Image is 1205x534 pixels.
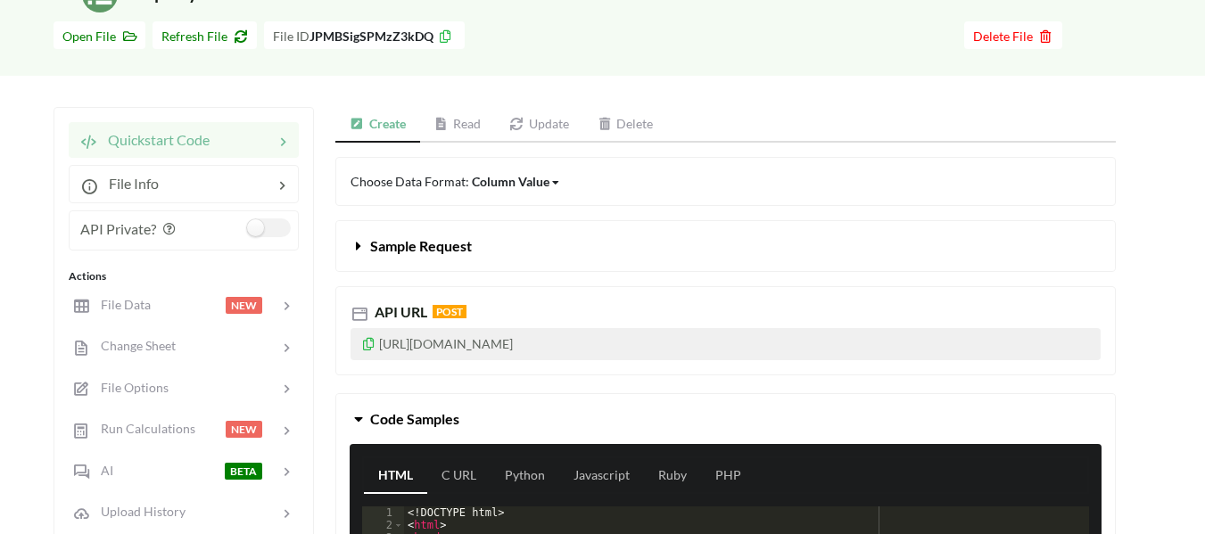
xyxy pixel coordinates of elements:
span: File Options [90,380,169,395]
span: Sample Request [370,237,472,254]
button: Open File [54,21,145,49]
span: Quickstart Code [97,131,210,148]
span: Change Sheet [90,338,176,353]
span: File Data [90,297,151,312]
div: 2 [362,519,404,531]
a: HTML [364,458,427,494]
div: 1 [362,506,404,519]
a: Javascript [559,458,644,494]
div: Actions [69,268,299,284]
button: Sample Request [336,221,1115,271]
a: Delete [583,107,668,143]
span: Open File [62,29,136,44]
span: File ID [273,29,310,44]
span: AI [90,463,113,478]
a: Python [491,458,559,494]
span: POST [433,305,466,318]
span: Code Samples [370,410,459,427]
span: API Private? [80,220,156,237]
button: Refresh File [153,21,257,49]
span: Choose Data Format: [351,174,561,189]
span: Run Calculations [90,421,195,436]
a: C URL [427,458,491,494]
a: PHP [701,458,755,494]
span: NEW [226,297,262,314]
a: Read [420,107,496,143]
b: JPMBSigSPMzZ3kDQ [310,29,433,44]
span: API URL [371,303,427,320]
span: Upload History [90,504,186,519]
span: BETA [225,463,262,480]
span: File Info [98,175,159,192]
a: Create [335,107,420,143]
span: NEW [226,421,262,438]
a: Ruby [644,458,701,494]
a: Update [495,107,583,143]
button: Delete File [964,21,1062,49]
p: [URL][DOMAIN_NAME] [351,328,1101,360]
span: Delete File [973,29,1053,44]
span: Refresh File [161,29,248,44]
div: Column Value [472,172,549,191]
button: Code Samples [336,394,1115,444]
